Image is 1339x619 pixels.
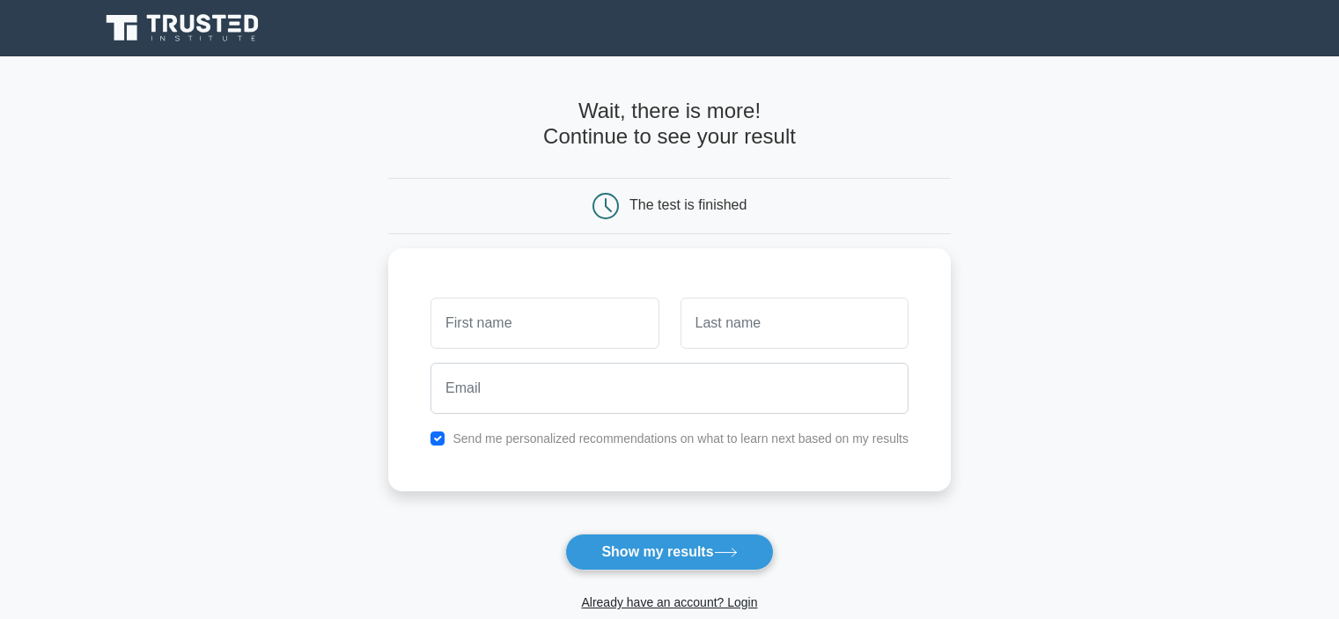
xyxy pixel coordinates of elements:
div: The test is finished [629,197,747,212]
input: Last name [681,298,909,349]
input: First name [430,298,658,349]
a: Already have an account? Login [581,595,757,609]
label: Send me personalized recommendations on what to learn next based on my results [452,431,909,446]
h4: Wait, there is more! Continue to see your result [388,99,951,150]
input: Email [430,363,909,414]
button: Show my results [565,534,773,571]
